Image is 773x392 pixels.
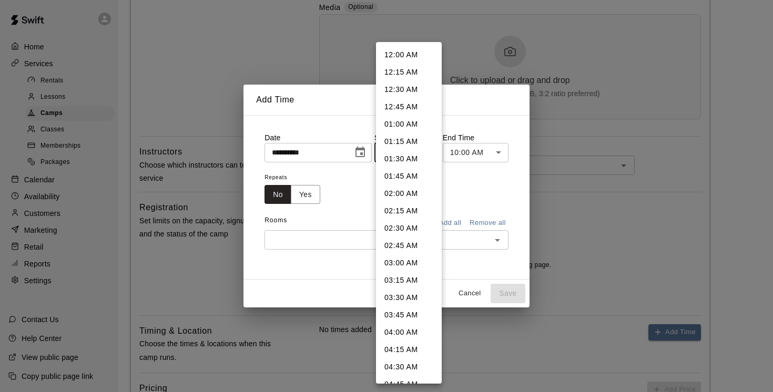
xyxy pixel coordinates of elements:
li: 04:15 AM [376,341,442,358]
li: 01:00 AM [376,116,442,133]
li: 02:15 AM [376,202,442,220]
li: 12:45 AM [376,98,442,116]
li: 01:30 AM [376,150,442,168]
li: 12:30 AM [376,81,442,98]
li: 02:00 AM [376,185,442,202]
li: 03:45 AM [376,306,442,324]
li: 04:00 AM [376,324,442,341]
li: 04:30 AM [376,358,442,376]
li: 01:15 AM [376,133,442,150]
li: 03:00 AM [376,254,442,272]
li: 02:30 AM [376,220,442,237]
li: 12:00 AM [376,46,442,64]
li: 12:15 AM [376,64,442,81]
li: 01:45 AM [376,168,442,185]
li: 03:30 AM [376,289,442,306]
li: 02:45 AM [376,237,442,254]
li: 03:15 AM [376,272,442,289]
